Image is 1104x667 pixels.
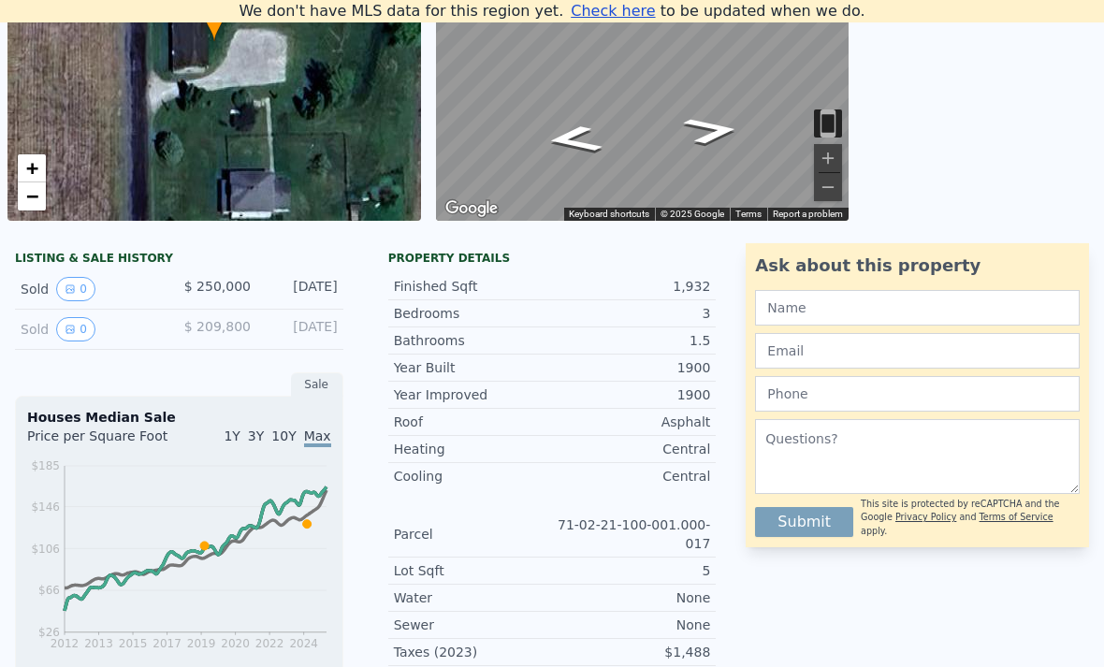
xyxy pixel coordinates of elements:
div: 1900 [552,358,710,377]
span: © 2025 Google [661,209,724,219]
div: Price per Square Foot [27,427,179,457]
button: Zoom in [814,144,842,172]
div: None [552,588,710,607]
div: 1900 [552,385,710,404]
path: Go South, Tamarack Rd [659,109,763,151]
input: Name [755,290,1080,326]
span: Check here [571,2,655,20]
div: 3 [552,304,710,323]
span: + [26,156,38,180]
tspan: 2017 [153,637,182,650]
div: LISTING & SALE HISTORY [15,251,343,269]
tspan: 2019 [187,637,216,650]
div: Ask about this property [755,253,1080,279]
div: Lot Sqft [394,561,552,580]
tspan: 2012 [51,637,80,650]
div: Finished Sqft [394,277,552,296]
a: Terms of Service [980,512,1053,522]
input: Email [755,333,1080,369]
div: Year Built [394,358,552,377]
div: [DATE] [266,277,338,301]
button: Zoom out [814,173,842,201]
tspan: $106 [31,543,60,556]
div: Water [394,588,552,607]
a: Privacy Policy [895,512,956,522]
div: None [552,616,710,634]
div: Bathrooms [394,331,552,350]
button: Keyboard shortcuts [569,208,649,221]
a: Open this area in Google Maps (opens a new window) [441,196,502,221]
div: Bedrooms [394,304,552,323]
tspan: $185 [31,459,60,472]
div: • [205,8,224,41]
div: Sold [21,317,164,341]
tspan: 2015 [119,637,148,650]
div: 5 [552,561,710,580]
div: 71-02-21-100-001.000-017 [552,515,710,553]
span: 1Y [224,428,240,443]
span: $ 250,000 [184,279,251,294]
div: Cooling [394,467,552,486]
img: Google [441,196,502,221]
tspan: 2013 [84,637,113,650]
input: Phone [755,376,1080,412]
tspan: $26 [38,626,60,639]
div: Sale [291,372,343,397]
div: Year Improved [394,385,552,404]
button: Toggle motion tracking [814,109,842,138]
div: Property details [388,251,717,266]
tspan: 2024 [289,637,318,650]
span: 3Y [248,428,264,443]
a: Zoom in [18,154,46,182]
span: − [26,184,38,208]
div: Sold [21,277,164,301]
div: Central [552,440,710,458]
button: View historical data [56,277,95,301]
tspan: $146 [31,500,60,514]
div: Asphalt [552,413,710,431]
div: Taxes (2023) [394,643,552,661]
button: View historical data [56,317,95,341]
span: Max [304,428,331,447]
a: Zoom out [18,182,46,210]
div: 1.5 [552,331,710,350]
a: Report a problem [773,209,843,219]
span: $ 209,800 [184,319,251,334]
div: This site is protected by reCAPTCHA and the Google and apply. [861,498,1080,538]
button: Submit [755,507,853,537]
div: Houses Median Sale [27,408,331,427]
div: $1,488 [552,643,710,661]
div: [DATE] [266,317,338,341]
div: Central [552,467,710,486]
div: 1,932 [552,277,710,296]
div: Heating [394,440,552,458]
div: Parcel [394,525,552,544]
a: Terms (opens in new tab) [735,209,762,219]
tspan: $66 [38,584,60,597]
span: 10Y [271,428,296,443]
tspan: 2022 [255,637,284,650]
div: Sewer [394,616,552,634]
div: Roof [394,413,552,431]
tspan: 2020 [221,637,250,650]
path: Go North, Tamarack Rd [521,119,625,160]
